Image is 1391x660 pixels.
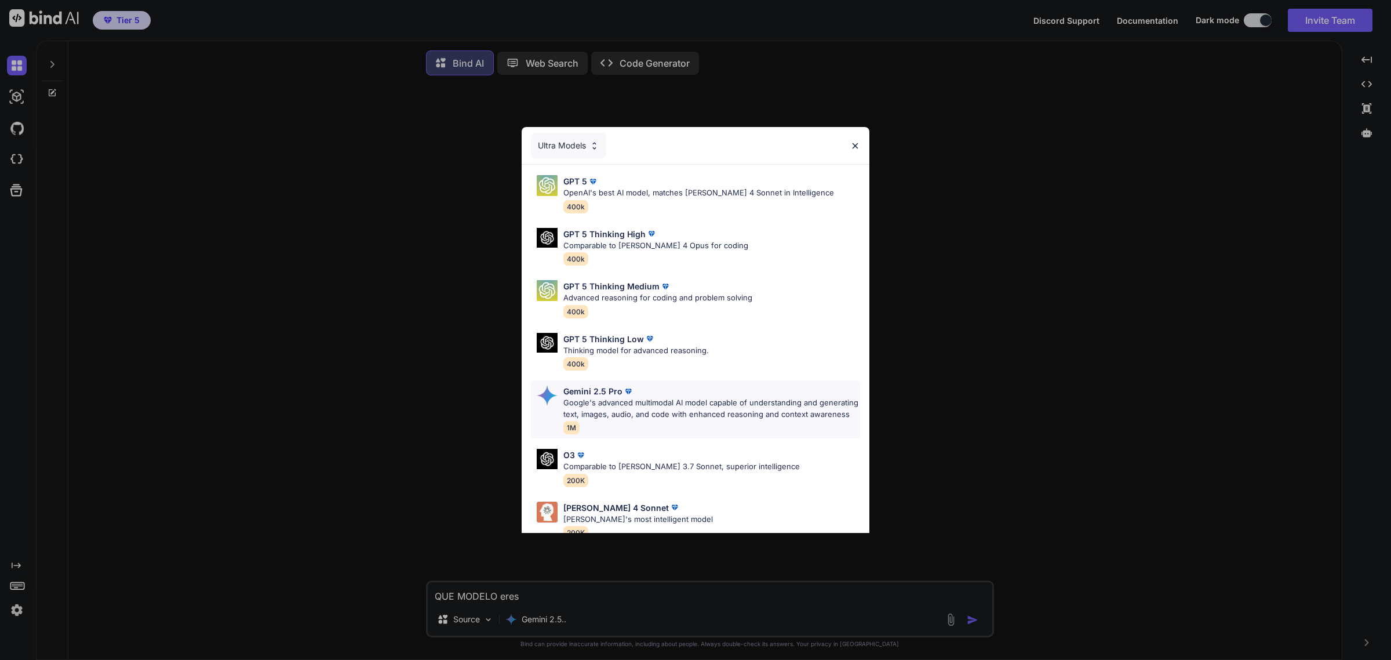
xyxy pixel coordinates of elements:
[575,449,587,461] img: premium
[563,175,587,187] p: GPT 5
[537,280,558,301] img: Pick Models
[563,397,860,420] p: Google's advanced multimodal AI model capable of understanding and generating text, images, audio...
[563,357,588,371] span: 400k
[563,461,800,473] p: Comparable to [PERSON_NAME] 3.7 Sonnet, superior intelligence
[622,386,634,397] img: premium
[587,176,599,187] img: premium
[563,228,646,240] p: GPT 5 Thinking High
[537,333,558,353] img: Pick Models
[644,333,656,344] img: premium
[563,502,669,514] p: [PERSON_NAME] 4 Sonnet
[537,228,558,248] img: Pick Models
[537,385,558,406] img: Pick Models
[563,514,713,525] p: [PERSON_NAME]'s most intelligent model
[563,345,709,357] p: Thinking model for advanced reasoning.
[537,449,558,469] img: Pick Models
[563,292,752,304] p: Advanced reasoning for coding and problem solving
[563,305,588,318] span: 400k
[563,200,588,213] span: 400k
[660,281,671,292] img: premium
[563,474,588,487] span: 200K
[537,175,558,196] img: Pick Models
[646,228,657,240] img: premium
[563,421,580,434] span: 1M
[531,133,606,158] div: Ultra Models
[563,240,748,252] p: Comparable to [PERSON_NAME] 4 Opus for coding
[563,385,622,397] p: Gemini 2.5 Pro
[537,502,558,523] img: Pick Models
[563,333,644,345] p: GPT 5 Thinking Low
[589,141,599,151] img: Pick Models
[669,502,680,513] img: premium
[563,280,660,292] p: GPT 5 Thinking Medium
[850,141,860,151] img: close
[563,449,575,461] p: O3
[563,526,588,539] span: 200K
[563,187,834,199] p: OpenAI's best AI model, matches [PERSON_NAME] 4 Sonnet in Intelligence
[563,252,588,266] span: 400k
